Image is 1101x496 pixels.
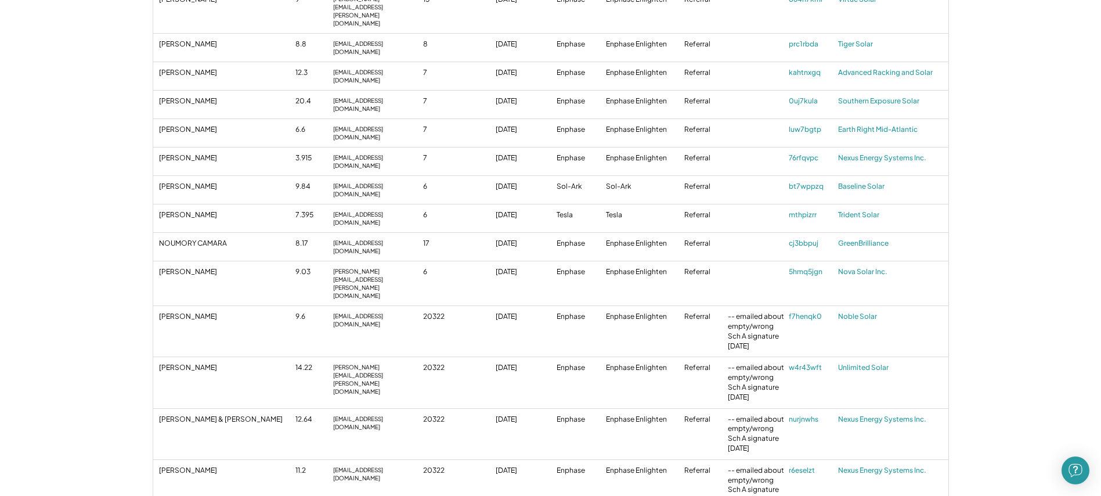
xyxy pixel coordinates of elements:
[496,312,554,322] div: [DATE]
[557,96,603,106] div: Enphase
[789,363,835,373] a: w4r43wft
[496,210,554,220] div: [DATE]
[496,239,554,249] div: [DATE]
[423,153,493,163] div: 7
[423,182,493,192] div: 6
[789,466,835,476] a: r6eselzt
[838,267,943,277] a: Nova Solar Inc.
[838,68,943,78] a: Advanced Racking and Solar
[333,182,420,198] div: [EMAIL_ADDRESS][DOMAIN_NAME]
[606,312,681,322] div: Enphase Enlighten
[557,267,603,277] div: Enphase
[333,39,420,56] div: [EMAIL_ADDRESS][DOMAIN_NAME]
[496,153,554,163] div: [DATE]
[159,39,293,49] div: [PERSON_NAME]
[295,466,330,476] div: 11.2
[789,182,835,192] a: bt7wppzq
[838,363,943,373] a: Unlimited Solar
[606,182,681,192] div: Sol-Ark
[159,312,293,322] div: [PERSON_NAME]
[333,210,420,227] div: [EMAIL_ADDRESS][DOMAIN_NAME]
[159,466,293,476] div: [PERSON_NAME]
[557,239,603,249] div: Enphase
[606,267,681,277] div: Enphase Enlighten
[423,68,493,78] div: 7
[838,153,943,163] a: Nexus Energy Systems Inc.
[423,466,493,476] div: 20322
[789,210,835,220] a: mthpizrr
[838,125,943,135] a: Earth Right Mid-Atlantic
[789,39,835,49] a: prc1rbda
[159,363,293,373] div: [PERSON_NAME]
[838,239,943,249] a: GreenBrilliance
[295,239,330,249] div: 8.17
[606,39,681,49] div: Enphase Enlighten
[423,312,493,322] div: 20322
[423,210,493,220] div: 6
[684,39,725,49] div: Referral
[295,415,330,425] div: 12.64
[606,153,681,163] div: Enphase Enlighten
[728,415,786,454] div: -- emailed about empty/wrong Sch A signature [DATE]
[557,210,603,220] div: Tesla
[684,312,725,322] div: Referral
[606,125,681,135] div: Enphase Enlighten
[606,466,681,476] div: Enphase Enlighten
[684,415,725,425] div: Referral
[789,239,835,249] a: cj3bbpuj
[684,182,725,192] div: Referral
[295,363,330,373] div: 14.22
[159,415,293,425] div: [PERSON_NAME] & [PERSON_NAME]
[295,96,330,106] div: 20.4
[606,415,681,425] div: Enphase Enlighten
[838,466,943,476] a: Nexus Energy Systems Inc.
[684,96,725,106] div: Referral
[496,415,554,425] div: [DATE]
[496,182,554,192] div: [DATE]
[159,239,293,249] div: NOUMORY CAMARA
[496,39,554,49] div: [DATE]
[295,210,330,220] div: 7.395
[684,210,725,220] div: Referral
[423,363,493,373] div: 20322
[295,125,330,135] div: 6.6
[838,210,943,220] a: Trident Solar
[159,125,293,135] div: [PERSON_NAME]
[333,125,420,141] div: [EMAIL_ADDRESS][DOMAIN_NAME]
[423,415,493,425] div: 20322
[606,239,681,249] div: Enphase Enlighten
[423,96,493,106] div: 7
[557,125,603,135] div: Enphase
[496,125,554,135] div: [DATE]
[295,153,330,163] div: 3.915
[557,312,603,322] div: Enphase
[789,267,835,277] a: 5hmq5jgn
[606,363,681,373] div: Enphase Enlighten
[159,96,293,106] div: [PERSON_NAME]
[423,39,493,49] div: 8
[838,39,943,49] a: Tiger Solar
[423,267,493,277] div: 6
[295,312,330,322] div: 9.6
[496,68,554,78] div: [DATE]
[557,68,603,78] div: Enphase
[333,267,420,300] div: [PERSON_NAME][EMAIL_ADDRESS][PERSON_NAME][DOMAIN_NAME]
[159,153,293,163] div: [PERSON_NAME]
[333,239,420,255] div: [EMAIL_ADDRESS][DOMAIN_NAME]
[557,363,603,373] div: Enphase
[557,466,603,476] div: Enphase
[159,182,293,192] div: [PERSON_NAME]
[295,267,330,277] div: 9.03
[1062,457,1089,484] div: Open Intercom Messenger
[423,239,493,249] div: 17
[684,125,725,135] div: Referral
[838,415,943,425] a: Nexus Energy Systems Inc.
[295,39,330,49] div: 8.8
[496,267,554,277] div: [DATE]
[496,96,554,106] div: [DATE]
[789,68,835,78] a: kahtnxgq
[684,466,725,476] div: Referral
[333,363,420,396] div: [PERSON_NAME][EMAIL_ADDRESS][PERSON_NAME][DOMAIN_NAME]
[333,96,420,113] div: [EMAIL_ADDRESS][DOMAIN_NAME]
[789,153,835,163] a: 76rfqvpc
